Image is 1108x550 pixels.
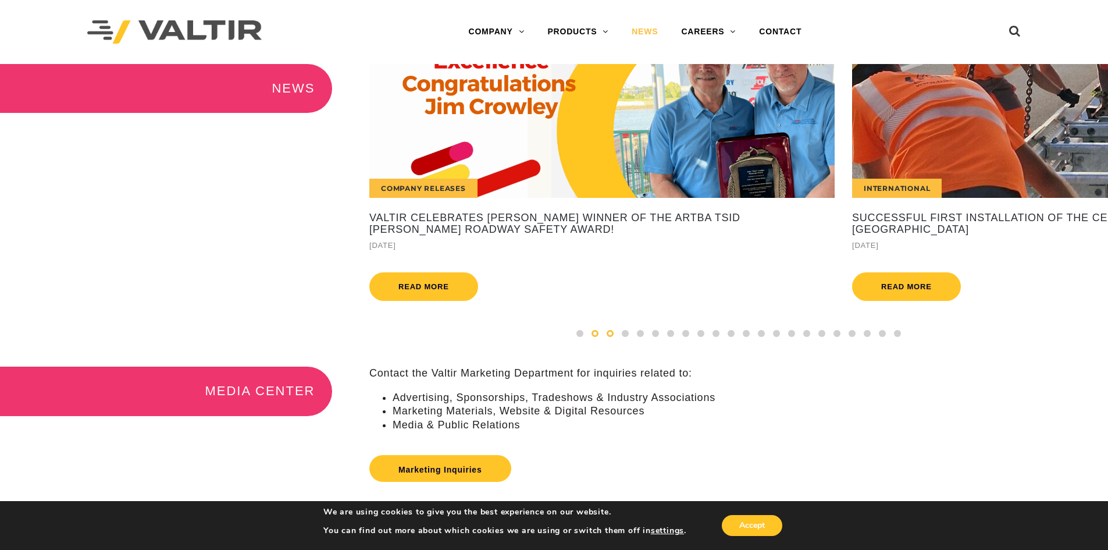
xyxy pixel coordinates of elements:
button: settings [651,526,684,536]
div: International [852,179,942,198]
p: You can find out more about which cookies we are using or switch them off in . [323,526,686,536]
a: Marketing Inquiries [369,455,511,482]
p: We are using cookies to give you the best experience on our website. [323,507,686,517]
a: CONTACT [747,20,813,44]
div: [DATE] [369,239,835,252]
a: NEWS [620,20,669,44]
div: Company Releases [369,179,478,198]
img: Valtir [87,20,262,44]
li: Media & Public Relations [393,418,1108,432]
a: Company Releases [369,64,835,198]
a: CAREERS [669,20,747,44]
button: Accept [722,515,782,536]
li: Marketing Materials, Website & Digital Resources [393,404,1108,418]
a: Valtir Celebrates [PERSON_NAME] Winner of the ARTBA TSID [PERSON_NAME] Roadway Safety Award! [369,212,835,236]
a: COMPANY [457,20,536,44]
a: Read more [852,272,961,301]
a: PRODUCTS [536,20,620,44]
li: Advertising, Sponsorships, Tradeshows & Industry Associations [393,391,1108,404]
a: Read more [369,272,478,301]
p: Contact the Valtir Marketing Department for inquiries related to: [369,367,1108,380]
